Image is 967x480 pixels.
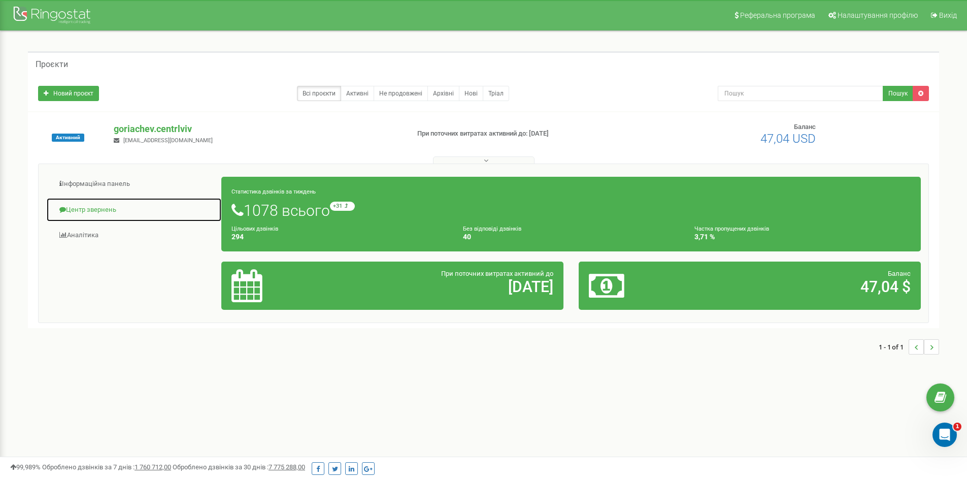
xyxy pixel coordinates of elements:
h2: 47,04 $ [701,278,911,295]
span: При поточних витратах активний до [441,270,553,277]
span: Активний [52,134,84,142]
small: Статистика дзвінків за тиждень [231,188,316,195]
h1: 1078 всього [231,202,911,219]
span: Вихід [939,11,957,19]
span: [EMAIL_ADDRESS][DOMAIN_NAME] [123,137,213,144]
span: Оброблено дзвінків за 7 днів : [42,463,171,471]
small: Без відповіді дзвінків [463,226,521,232]
span: Реферальна програма [740,11,815,19]
a: Активні [341,86,374,101]
small: Частка пропущених дзвінків [694,226,769,232]
span: 1 [953,423,961,431]
small: Цільових дзвінків [231,226,278,232]
a: Центр звернень [46,198,222,222]
p: При поточних витратах активний до: [DATE] [417,129,628,139]
a: Тріал [483,86,509,101]
h4: 40 [463,233,679,241]
a: Аналiтика [46,223,222,248]
button: Пошук [883,86,913,101]
h4: 3,71 % [694,233,911,241]
a: Не продовжені [374,86,428,101]
p: goriachev.centrlviv [114,122,401,136]
h2: [DATE] [344,278,553,295]
span: Налаштування профілю [838,11,918,19]
span: Баланс [888,270,911,277]
a: Нові [459,86,483,101]
a: Всі проєкти [297,86,341,101]
iframe: Intercom live chat [932,423,957,447]
a: Архівні [427,86,459,101]
input: Пошук [718,86,883,101]
span: 1 - 1 of 1 [879,339,909,355]
small: +31 [330,202,355,211]
span: 99,989% [10,463,41,471]
a: Новий проєкт [38,86,99,101]
span: Оброблено дзвінків за 30 днів : [173,463,305,471]
span: 47,04 USD [760,132,816,146]
u: 7 775 288,00 [269,463,305,471]
h4: 294 [231,233,448,241]
a: Інформаційна панель [46,172,222,197]
h5: Проєкти [36,60,68,69]
nav: ... [879,329,939,365]
span: Баланс [794,123,816,131]
u: 1 760 712,00 [135,463,171,471]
